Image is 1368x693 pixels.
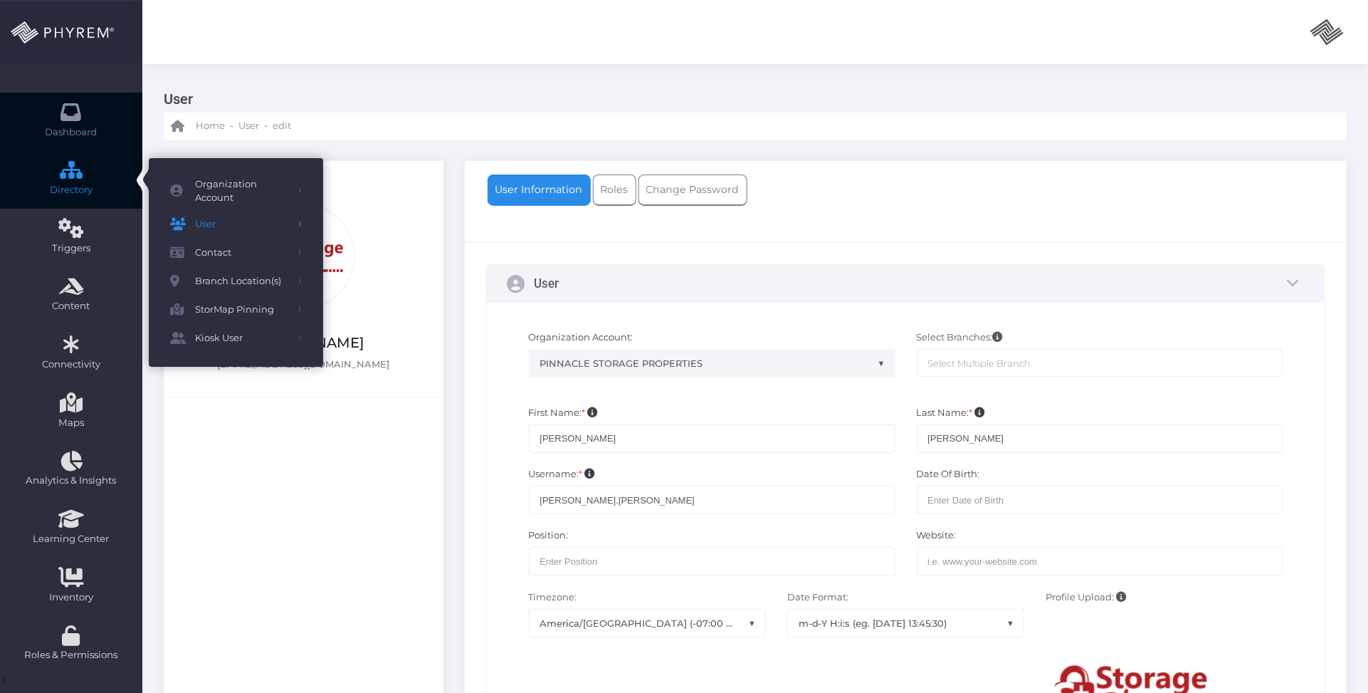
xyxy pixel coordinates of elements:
[788,610,1024,637] span: m-d-Y H:i:s (eg. 06-15-2009 13:45:30)
[149,267,323,296] a: Branch Location(s)
[149,239,323,267] a: Contact
[9,299,133,313] span: Content
[195,301,288,319] span: StorMap Pinning
[529,547,895,575] input: Enter Position
[195,329,288,348] span: Kiosk User
[529,406,598,420] label: First Name:
[638,174,747,206] a: Change Password
[488,174,591,206] a: User Information
[917,467,980,481] label: Date Of Birth:
[273,119,291,133] span: edit
[273,113,291,140] a: edit
[917,330,1003,345] label: Select Branches:
[262,119,270,133] li: -
[149,296,323,324] a: StorMap Pinning
[529,590,577,605] label: Timezone:
[917,547,1283,575] input: i.e. www.your-website.com
[530,610,765,637] span: America/Phoenix (-07:00 MST)
[529,467,595,481] label: Username:
[164,85,1336,113] h3: User
[917,486,1283,514] input: Enter Date of Birth
[9,532,133,546] span: Learning Center
[149,324,323,353] a: Kiosk User
[529,528,569,543] label: Position:
[58,416,84,430] span: Maps
[9,648,133,662] span: Roles & Permissions
[46,125,98,140] span: Dashboard
[228,119,236,133] li: -
[171,113,225,140] a: Home
[9,183,133,197] span: Directory
[195,244,288,262] span: Contact
[593,174,636,206] a: Roles
[787,590,848,605] label: Date Format:
[1046,590,1126,605] label: Profile Upload:
[195,177,288,205] span: Organization Account
[917,406,985,420] label: Last Name:
[9,241,133,256] span: Triggers
[535,276,559,291] h3: User
[529,330,633,345] label: Organization Account:
[195,215,288,234] span: User
[238,119,259,133] span: User
[529,486,895,514] input: Enter Username
[238,113,259,140] a: User
[530,350,895,377] span: PINNACLE STORAGE PROPERTIES
[149,210,323,239] a: User
[196,119,225,133] span: Home
[917,424,1283,453] input: Enter Last Name
[787,609,1024,637] span: m-d-Y H:i:s (eg. 06-15-2009 13:45:30)
[529,349,895,377] span: PINNACLE STORAGE PROPERTIES
[9,358,133,372] span: Connectivity
[9,474,133,488] span: Analytics & Insights
[927,358,1039,369] input: Select Multiple Branch
[917,528,957,543] label: Website:
[529,609,766,637] span: America/Phoenix (-07:00 MST)
[195,272,288,291] span: Branch Location(s)
[9,590,133,605] span: Inventory
[149,172,323,210] a: Organization Account
[529,424,895,453] input: Enter First Name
